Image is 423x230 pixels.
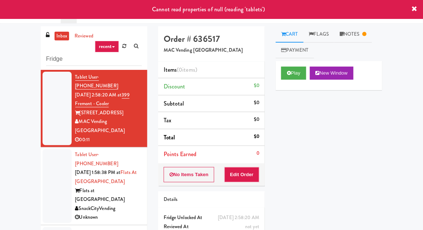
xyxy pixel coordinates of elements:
[254,115,259,124] div: $0
[164,66,197,74] span: Items
[164,213,259,222] div: Fridge Unlocked At
[164,99,184,108] span: Subtotal
[75,213,142,222] div: Unknown
[75,151,118,167] span: · [PHONE_NUMBER]
[276,26,304,43] a: Cart
[75,169,121,176] span: [DATE] 1:58:38 PM at
[245,223,259,230] span: not yet
[254,81,259,90] div: $0
[41,147,147,225] li: Tablet User· [PHONE_NUMBER][DATE] 1:58:38 PM atFlats at [GEOGRAPHIC_DATA]Flats at [GEOGRAPHIC_DAT...
[164,34,259,44] h4: Order # 636517
[75,108,142,118] div: [STREET_ADDRESS]
[310,67,354,80] button: New Window
[164,195,259,204] div: Details
[75,91,122,98] span: [DATE] 2:58:20 AM at
[164,150,196,158] span: Points Earned
[304,26,335,43] a: Flags
[164,167,215,182] button: No Items Taken
[41,70,147,148] li: Tablet User· [PHONE_NUMBER][DATE] 2:58:20 AM at399 Fremont - Cooler[STREET_ADDRESS]MAC Vending [G...
[164,116,171,124] span: Tax
[183,66,196,74] ng-pluralize: items
[55,32,69,41] a: inbox
[95,41,119,52] a: recent
[75,204,142,213] div: SnackCityVending
[75,135,142,144] div: 00:11
[46,52,142,66] input: Search vision orders
[281,67,306,80] button: Play
[164,48,259,53] h5: MAC Vending [GEOGRAPHIC_DATA]
[73,32,95,41] a: reviewed
[75,151,118,167] a: Tablet User· [PHONE_NUMBER]
[218,213,259,222] div: [DATE] 2:58:20 AM
[254,132,259,141] div: $0
[334,26,372,43] a: Notes
[276,42,314,59] a: Payment
[224,167,260,182] button: Edit Order
[177,66,197,74] span: (0 )
[164,82,185,91] span: Discount
[152,5,265,13] span: Cannot read properties of null (reading 'tablets')
[75,186,142,204] div: Flats at [GEOGRAPHIC_DATA]
[254,98,259,107] div: $0
[256,149,259,158] div: 0
[164,133,175,142] span: Total
[75,117,142,135] div: MAC Vending [GEOGRAPHIC_DATA]
[75,74,118,90] a: Tablet User· [PHONE_NUMBER]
